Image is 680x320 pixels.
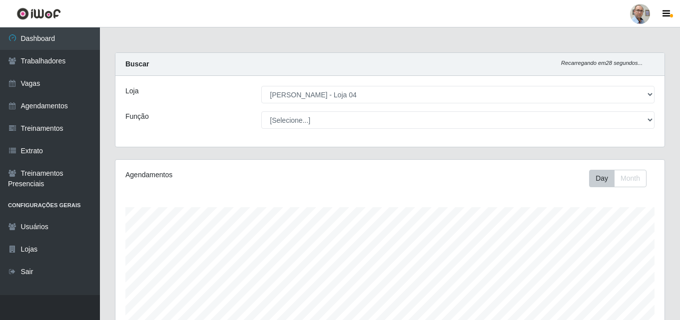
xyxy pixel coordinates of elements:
[125,86,138,96] label: Loja
[589,170,655,187] div: Toolbar with button groups
[125,170,337,180] div: Agendamentos
[589,170,647,187] div: First group
[125,60,149,68] strong: Buscar
[561,60,643,66] i: Recarregando em 28 segundos...
[125,111,149,122] label: Função
[16,7,61,20] img: CoreUI Logo
[614,170,647,187] button: Month
[589,170,615,187] button: Day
